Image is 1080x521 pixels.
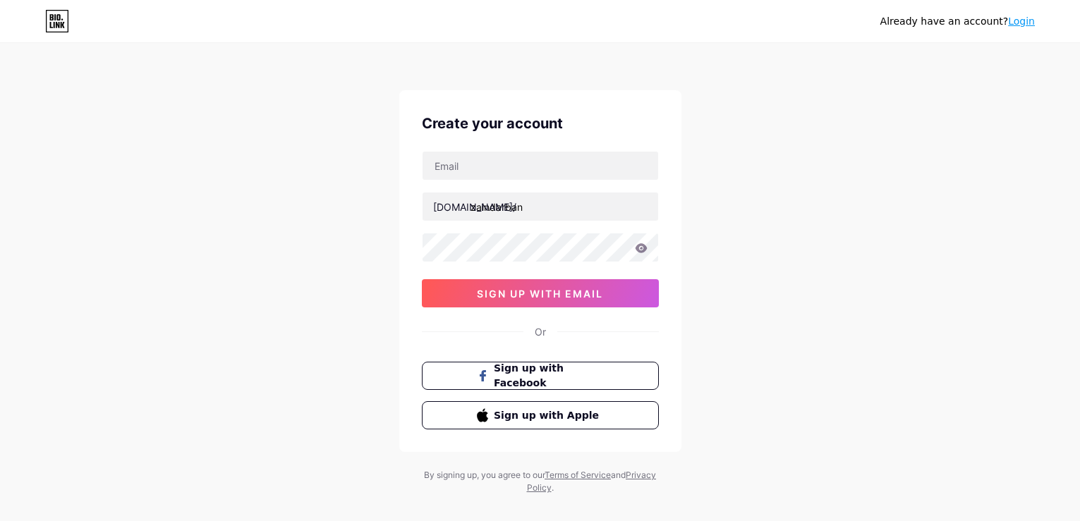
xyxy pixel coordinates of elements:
button: Sign up with Facebook [422,362,659,390]
button: sign up with email [422,279,659,307]
span: Sign up with Facebook [494,361,603,391]
button: Sign up with Apple [422,401,659,429]
div: By signing up, you agree to our and . [420,469,660,494]
div: Already have an account? [880,14,1035,29]
span: sign up with email [477,288,603,300]
a: Terms of Service [545,470,611,480]
a: Login [1008,16,1035,27]
input: Email [423,152,658,180]
div: [DOMAIN_NAME]/ [433,200,516,214]
span: Sign up with Apple [494,408,603,423]
div: Create your account [422,113,659,134]
div: Or [535,324,546,339]
input: username [423,192,658,221]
